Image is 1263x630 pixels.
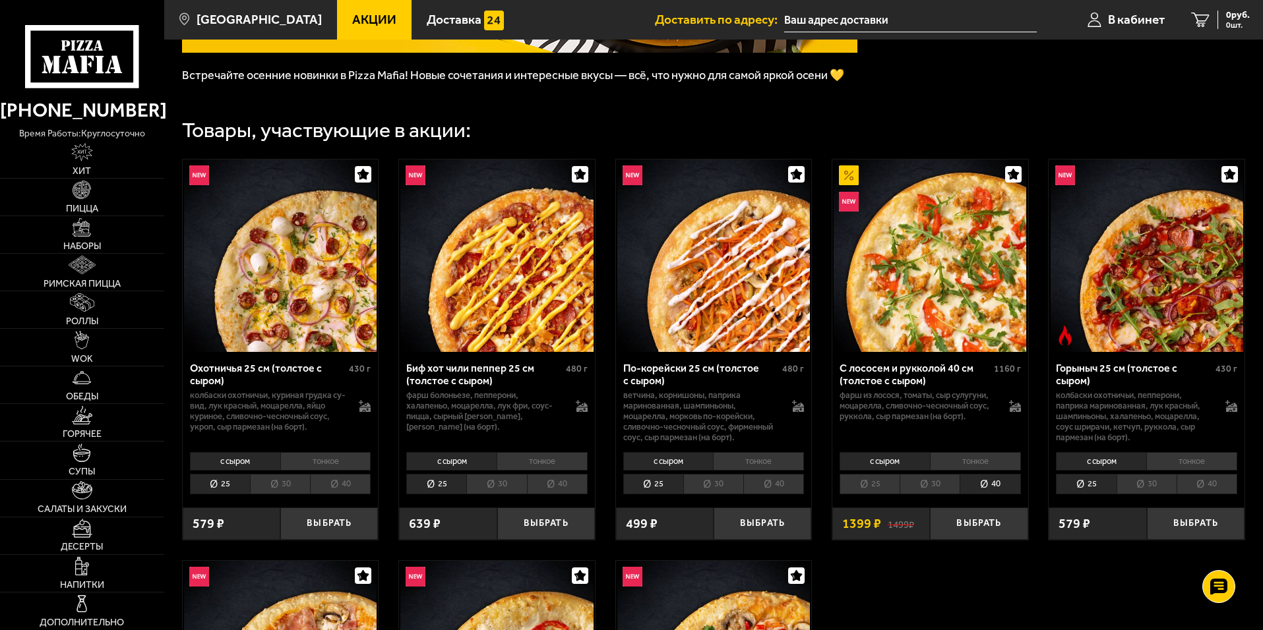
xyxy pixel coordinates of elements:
span: Десерты [61,542,103,552]
li: тонкое [1146,452,1237,471]
button: Выбрать [1147,507,1245,540]
p: колбаски Охотничьи, пепперони, паприка маринованная, лук красный, шампиньоны, халапеньо, моцарелл... [1056,390,1212,443]
span: Встречайте осенние новинки в Pizza Mafia! Новые сочетания и интересные вкусы — всё, что нужно для... [182,68,844,82]
div: По-корейски 25 см (толстое с сыром) [623,362,780,387]
span: 480 г [566,363,588,374]
li: 30 [900,474,960,494]
li: 40 [1177,474,1237,494]
span: Доставить по адресу: [655,13,784,26]
span: Горячее [63,430,102,439]
input: Ваш адрес доставки [784,8,1037,32]
img: Острое блюдо [1055,326,1075,345]
p: фарш из лосося, томаты, сыр сулугуни, моцарелла, сливочно-чесночный соус, руккола, сыр пармезан (... [840,390,996,422]
span: 430 г [1216,363,1237,374]
span: 430 г [349,363,371,374]
div: Биф хот чили пеппер 25 см (толстое с сыром) [406,362,563,387]
a: НовинкаПо-корейски 25 см (толстое с сыром) [616,159,812,352]
a: НовинкаОстрое блюдоГорыныч 25 см (толстое с сыром) [1049,159,1245,352]
span: В кабинет [1108,13,1165,26]
span: 639 ₽ [409,515,441,531]
li: с сыром [623,452,714,471]
span: 579 ₽ [1059,515,1090,531]
span: Акции [352,13,396,26]
a: НовинкаОхотничья 25 см (толстое с сыром) [183,159,379,352]
span: WOK [71,355,93,364]
p: ветчина, корнишоны, паприка маринованная, шампиньоны, моцарелла, морковь по-корейски, сливочно-че... [623,390,780,443]
img: Новинка [839,192,859,212]
span: 0 шт. [1226,21,1250,29]
s: 1499 ₽ [888,517,914,530]
button: Выбрать [280,507,378,540]
button: Выбрать [930,507,1028,540]
li: с сыром [1056,452,1146,471]
a: НовинкаБиф хот чили пеппер 25 см (толстое с сыром) [399,159,595,352]
p: колбаски охотничьи, куриная грудка су-вид, лук красный, моцарелла, яйцо куриное, сливочно-чесночн... [190,390,346,432]
span: 1160 г [994,363,1021,374]
li: с сыром [840,452,930,471]
div: С лососем и рукколой 40 см (толстое с сыром) [840,362,991,387]
img: Новинка [623,567,642,587]
li: тонкое [713,452,804,471]
img: По-корейски 25 см (толстое с сыром) [617,159,810,352]
button: Выбрать [714,507,811,540]
img: Горыныч 25 см (толстое с сыром) [1051,159,1243,352]
img: Охотничья 25 см (толстое с сыром) [184,159,377,352]
img: Акционный [839,165,859,185]
span: Хит [73,167,91,176]
img: Новинка [406,567,425,587]
span: 579 ₽ [193,515,224,531]
li: 30 [250,474,310,494]
li: 30 [683,474,743,494]
img: Новинка [406,165,425,185]
div: Охотничья 25 см (толстое с сыром) [190,362,346,387]
li: 25 [406,474,466,494]
img: 15daf4d41897b9f0e9f617042186c801.svg [484,11,504,30]
span: улица Вадима Шефнера, 4 [784,8,1037,32]
span: Напитки [60,581,104,590]
span: Обеды [66,392,98,401]
span: Супы [69,467,95,476]
li: 25 [623,474,683,494]
li: тонкое [497,452,588,471]
img: Биф хот чили пеппер 25 см (толстое с сыром) [400,159,593,352]
img: С лососем и рукколой 40 см (толстое с сыром) [834,159,1026,352]
span: 0 руб. [1226,11,1250,20]
span: Римская пицца [44,279,121,289]
span: Салаты и закуски [38,505,127,514]
span: 480 г [782,363,804,374]
li: тонкое [930,452,1021,471]
img: Новинка [189,567,209,587]
li: 40 [527,474,588,494]
p: фарш болоньезе, пепперони, халапеньо, моцарелла, лук фри, соус-пицца, сырный [PERSON_NAME], [PERS... [406,390,563,432]
button: Выбрать [497,507,595,540]
span: 1399 ₽ [842,515,881,531]
li: с сыром [190,452,280,471]
span: [GEOGRAPHIC_DATA] [197,13,322,26]
li: 40 [960,474,1020,494]
div: Горыныч 25 см (толстое с сыром) [1056,362,1212,387]
span: Дополнительно [40,618,124,627]
li: 25 [190,474,250,494]
li: 30 [1117,474,1177,494]
li: 25 [1056,474,1116,494]
li: 40 [743,474,804,494]
span: Доставка [427,13,481,26]
div: Товары, участвующие в акции: [182,120,471,141]
img: Новинка [189,165,209,185]
img: Новинка [623,165,642,185]
li: с сыром [406,452,497,471]
li: 25 [840,474,900,494]
span: Роллы [66,317,98,326]
img: Новинка [1055,165,1075,185]
li: тонкое [280,452,371,471]
span: Наборы [63,242,101,251]
a: АкционныйНовинкаС лососем и рукколой 40 см (толстое с сыром) [832,159,1028,352]
span: 499 ₽ [626,515,658,531]
li: 30 [466,474,526,494]
span: Пицца [66,204,98,214]
li: 40 [310,474,371,494]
